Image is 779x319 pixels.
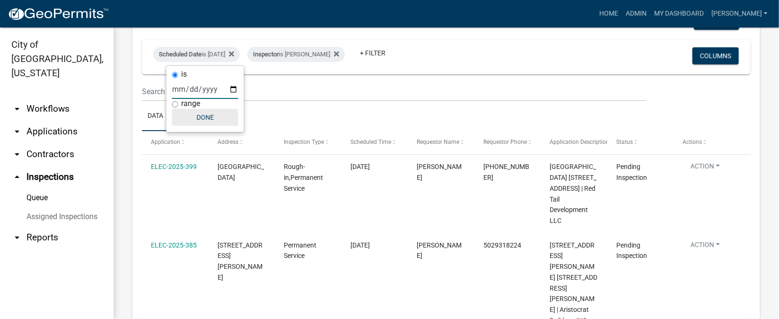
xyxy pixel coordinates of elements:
a: Data [142,101,169,132]
span: 4657 RED TAIL RIDGE [218,163,264,181]
a: ELEC-2025-385 [151,241,197,249]
span: Pending Inspection [616,163,647,181]
datatable-header-cell: Inspection Type [275,131,341,154]
div: [DATE] [350,161,399,172]
datatable-header-cell: Address [209,131,275,154]
i: arrow_drop_up [11,171,23,183]
datatable-header-cell: Status [607,131,674,154]
a: My Dashboard [650,5,708,23]
span: 4657 RED TAIL RIDGE 4657 Red Tail Ridge, LOT 240 | Red Tail Development LLC [550,163,596,224]
a: Admin [622,5,650,23]
span: Harold Satterly [417,241,462,260]
datatable-header-cell: Scheduled Time [341,131,408,154]
span: Inspection Type [284,139,324,145]
i: arrow_drop_down [11,232,23,243]
datatable-header-cell: Requestor Name [408,131,474,154]
a: ELEC-2025-399 [151,163,197,170]
span: 5029318224 [483,241,521,249]
datatable-header-cell: Application [142,131,209,154]
span: Scheduled Time [350,139,391,145]
span: Address [218,139,238,145]
span: Permanent Service [284,241,316,260]
button: Action [683,161,727,175]
span: Pending Inspection [616,241,647,260]
button: Columns [692,47,739,64]
i: arrow_drop_down [11,126,23,137]
span: 502-558-2901 [483,163,529,181]
button: Action [683,240,727,254]
a: [PERSON_NAME] [708,5,771,23]
span: Actions [683,139,702,145]
span: Requestor Name [417,139,459,145]
label: range [182,100,201,107]
span: Requestor Phone [483,139,527,145]
span: Status [616,139,633,145]
span: Scheduled Date [159,51,201,58]
label: is [182,71,187,78]
span: Application Description [550,139,609,145]
a: Home [595,5,622,23]
div: [DATE] [350,240,399,251]
button: Done [172,109,238,126]
a: + Filter [352,44,393,62]
span: NATHAN BALL [417,163,462,181]
span: 3208 ASHER WAY [218,241,263,281]
span: Rough-in,Permanent Service [284,163,323,192]
i: arrow_drop_down [11,149,23,160]
div: is [DATE] [153,47,240,62]
i: arrow_drop_down [11,103,23,115]
datatable-header-cell: Application Description [541,131,607,154]
span: Inspector [253,51,279,58]
div: is [PERSON_NAME] [247,47,345,62]
span: Application [151,139,180,145]
datatable-header-cell: Requestor Phone [474,131,541,154]
button: Export [694,13,739,30]
input: Search for inspections [142,82,647,101]
datatable-header-cell: Actions [674,131,740,154]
